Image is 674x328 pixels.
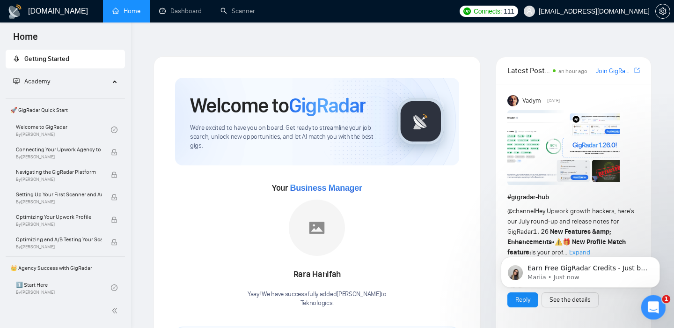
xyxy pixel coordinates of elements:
button: setting [655,4,670,19]
a: See the details [549,295,591,305]
span: 🚀 GigRadar Quick Start [7,101,124,119]
img: Vadym [507,95,519,106]
span: By [PERSON_NAME] [16,154,102,160]
span: Academy [13,77,50,85]
span: lock [111,239,117,246]
span: fund-projection-screen [13,78,20,84]
span: Connects: [474,6,502,16]
span: rocket [13,55,20,62]
span: Optimizing and A/B Testing Your Scanner for Better Results [16,235,102,244]
a: Welcome to GigRadarBy[PERSON_NAME] [16,119,111,140]
h1: # gigradar-hub [507,192,640,202]
span: user [526,8,533,15]
span: Your [272,183,362,193]
code: 1.26 [533,228,549,236]
span: [DATE] [547,97,560,105]
p: Teknologics . [248,299,387,308]
a: setting [655,7,670,15]
span: Navigating the GigRadar Platform [16,167,102,177]
div: Yaay! We have successfully added [PERSON_NAME] to [248,290,387,308]
h1: Welcome to [190,93,366,118]
span: Business Manager [290,183,362,193]
a: export [634,66,640,75]
span: @channel [507,207,535,215]
a: searchScanner [220,7,255,15]
span: lock [111,149,117,156]
span: GigRadar [289,93,366,118]
li: Getting Started [6,50,125,68]
span: Getting Started [24,55,69,63]
span: By [PERSON_NAME] [16,199,102,205]
span: Optimizing Your Upwork Profile [16,212,102,222]
span: check-circle [111,284,117,291]
span: lock [111,216,117,223]
a: homeHome [112,7,140,15]
span: 1 [662,295,671,304]
span: Connecting Your Upwork Agency to GigRadar [16,145,102,154]
span: check-circle [111,127,117,133]
span: 111 [504,6,514,16]
span: Latest Posts from the GigRadar Community [507,65,550,76]
span: Hey Upwork growth hackers, here's our July round-up and release notes for GigRadar • is your prof... [507,207,634,256]
a: Reply [515,295,530,305]
a: 1️⃣ Start HereBy[PERSON_NAME] [16,277,111,298]
span: lock [111,194,117,201]
a: Join GigRadar Slack Community [596,66,632,76]
span: lock [111,171,117,178]
span: By [PERSON_NAME] [16,177,102,182]
iframe: Intercom live chat [641,295,666,320]
a: dashboardDashboard [159,7,202,15]
img: placeholder.png [289,200,345,256]
span: Setting Up Your First Scanner and Auto-Bidder [16,190,102,199]
span: By [PERSON_NAME] [16,244,102,250]
span: export [634,67,640,74]
img: F09AC4U7ATU-image.png [507,110,620,185]
img: gigradar-logo.png [397,98,444,145]
span: setting [656,7,670,15]
span: We're excited to have you on board. Get ready to streamline your job search, unlock new opportuni... [190,124,382,150]
img: upwork-logo.png [463,7,471,15]
span: Academy [24,77,50,85]
span: 👑 Agency Success with GigRadar [7,259,124,277]
span: Home [6,30,45,50]
span: Vadym [522,96,541,106]
span: an hour ago [558,68,587,75]
img: logo [7,4,22,19]
strong: New Features &amp; Enhancements [507,228,612,246]
span: By [PERSON_NAME] [16,222,102,227]
div: Rara Hanifah [248,267,387,283]
span: double-left [111,306,121,315]
iframe: Intercom notifications message [487,237,674,303]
